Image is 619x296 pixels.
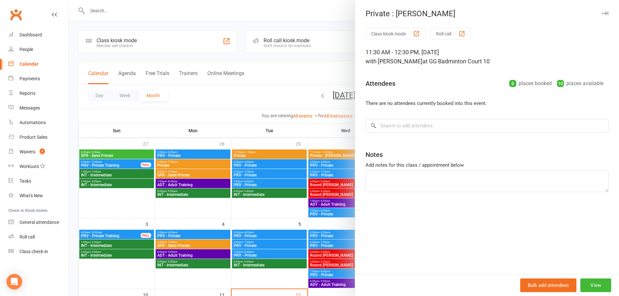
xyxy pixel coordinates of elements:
div: Tasks [19,178,31,184]
div: 11:30 AM - 12:30 PM, [DATE] [366,48,609,66]
a: Calendar [8,57,69,71]
div: Attendees [366,79,395,88]
a: Automations [8,115,69,130]
button: Class kiosk mode [366,28,425,40]
button: View [580,278,611,292]
div: Roll call [19,234,35,239]
a: Clubworx [8,6,24,23]
a: Payments [8,71,69,86]
span: 3 [40,148,45,154]
a: Roll call [8,230,69,244]
button: Roll call [431,28,471,40]
a: Tasks [8,174,69,188]
a: Messages [8,101,69,115]
div: Dashboard [19,32,42,37]
div: People [19,47,33,52]
a: Class kiosk mode [8,244,69,259]
a: Reports [8,86,69,101]
a: Product Sales [8,130,69,145]
div: 0 [509,80,516,87]
div: Payments [19,76,40,81]
div: places available [557,79,603,88]
div: Add notes for this class / appointment below [366,161,609,169]
a: General attendance kiosk mode [8,215,69,230]
div: Workouts [19,164,39,169]
div: Private : [PERSON_NAME] [355,9,619,18]
a: Dashboard [8,28,69,42]
a: People [8,42,69,57]
button: Bulk add attendees [520,278,576,292]
a: Workouts [8,159,69,174]
div: Class check-in [19,249,48,254]
div: General attendance [19,220,59,225]
div: What's New [19,193,43,198]
div: Automations [19,120,46,125]
div: Reports [19,91,35,96]
div: Calendar [19,61,38,67]
li: There are no attendees currently booked into this event. [366,99,609,107]
div: Waivers [19,149,35,154]
span: with [PERSON_NAME] [366,58,422,65]
div: places booked [509,79,552,88]
div: 10 [557,80,564,87]
div: Open Intercom Messenger [6,274,22,290]
div: Messages [19,105,40,110]
input: Search to add attendees [366,119,609,133]
div: Product Sales [19,135,47,140]
a: Waivers 3 [8,145,69,159]
a: What's New [8,188,69,203]
div: Notes [366,150,383,159]
span: at GG Badminton Court 10 [422,58,490,65]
